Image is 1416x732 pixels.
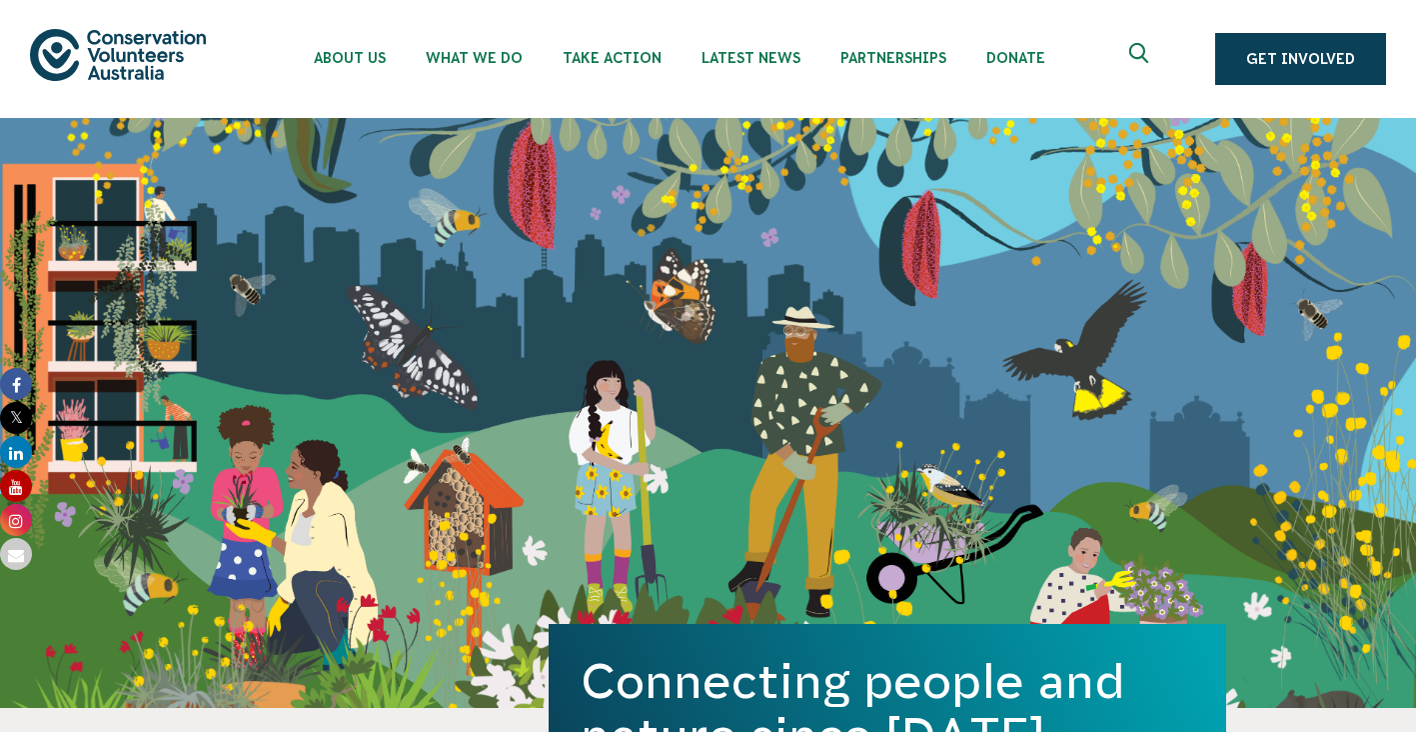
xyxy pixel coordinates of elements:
[314,50,386,66] span: About Us
[426,50,523,66] span: What We Do
[702,50,800,66] span: Latest News
[563,50,662,66] span: Take Action
[1129,43,1154,75] span: Expand search box
[840,50,946,66] span: Partnerships
[1215,33,1386,85] a: Get Involved
[30,29,206,80] img: logo.svg
[1117,35,1165,83] button: Expand search box Close search box
[986,50,1045,66] span: Donate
